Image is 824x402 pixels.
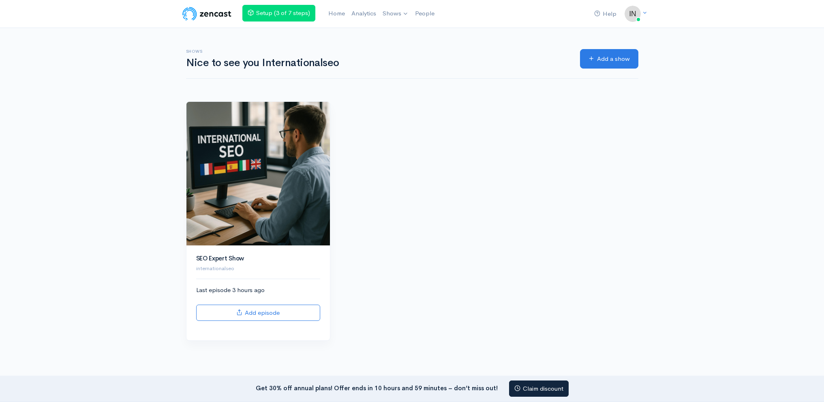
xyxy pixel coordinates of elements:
[196,254,244,262] a: SEO Expert Show
[242,5,315,21] a: Setup (3 of 7 steps)
[186,102,330,245] img: SEO Expert Show
[509,381,569,397] a: Claim discount
[412,5,438,22] a: People
[256,384,498,391] strong: Get 30% off annual plans! Offer ends in 10 hours and 59 minutes – don’t miss out!
[186,49,570,54] h6: Shows
[196,264,320,273] p: internationalseo
[796,374,816,394] iframe: gist-messenger-bubble-iframe
[325,5,348,22] a: Home
[580,49,638,69] a: Add a show
[625,6,641,22] img: ...
[196,305,320,321] a: Add episode
[591,5,620,23] a: Help
[181,6,233,22] img: ZenCast Logo
[348,5,379,22] a: Analytics
[196,286,320,321] div: Last episode 3 hours ago
[379,5,412,23] a: Shows
[186,57,570,69] h1: Nice to see you Internationalseo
